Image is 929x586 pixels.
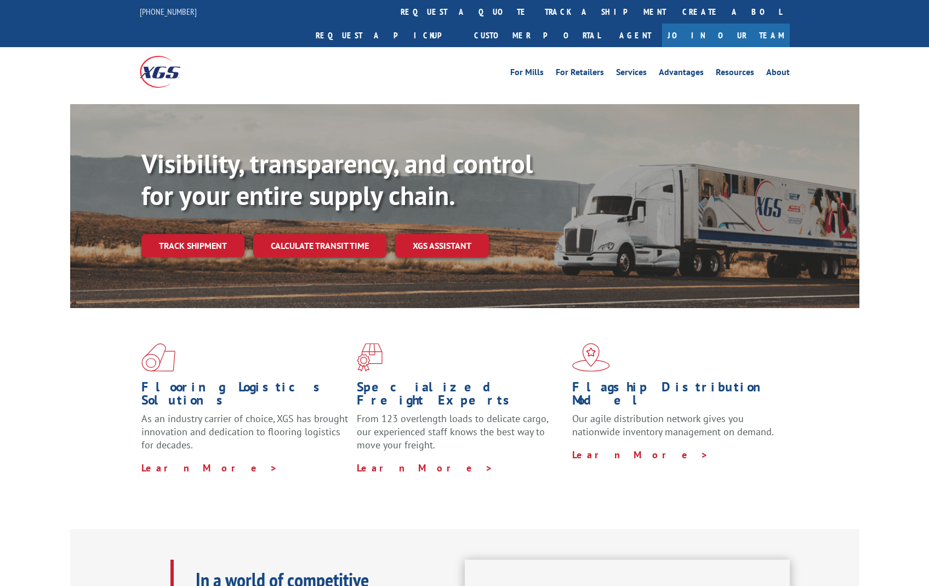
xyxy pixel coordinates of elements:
[395,234,489,258] a: XGS ASSISTANT
[140,6,197,17] a: [PHONE_NUMBER]
[141,412,348,451] span: As an industry carrier of choice, XGS has brought innovation and dedication to flooring logistics...
[357,462,493,474] a: Learn More >
[572,343,610,372] img: xgs-icon-flagship-distribution-model-red
[141,462,278,474] a: Learn More >
[572,412,774,438] span: Our agile distribution network gives you nationwide inventory management on demand.
[572,380,779,412] h1: Flagship Distribution Model
[510,68,544,80] a: For Mills
[572,448,709,461] a: Learn More >
[357,412,564,461] p: From 123 overlength loads to delicate cargo, our experienced staff knows the best way to move you...
[307,24,466,47] a: Request a pickup
[556,68,604,80] a: For Retailers
[141,234,244,257] a: Track shipment
[766,68,790,80] a: About
[659,68,704,80] a: Advantages
[662,24,790,47] a: Join Our Team
[141,343,175,372] img: xgs-icon-total-supply-chain-intelligence-red
[466,24,608,47] a: Customer Portal
[357,343,383,372] img: xgs-icon-focused-on-flooring-red
[357,380,564,412] h1: Specialized Freight Experts
[253,234,386,258] a: Calculate transit time
[608,24,662,47] a: Agent
[716,68,754,80] a: Resources
[141,146,533,212] b: Visibility, transparency, and control for your entire supply chain.
[616,68,647,80] a: Services
[141,380,349,412] h1: Flooring Logistics Solutions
